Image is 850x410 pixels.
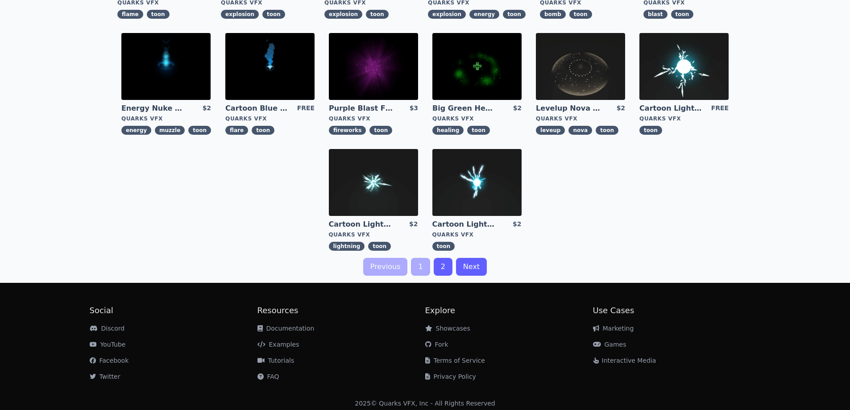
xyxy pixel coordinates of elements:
a: Discord [90,325,125,332]
span: flame [117,10,143,19]
a: 2 [434,258,452,276]
a: Cartoon Lightning Ball Explosion [329,219,393,229]
a: Tutorials [257,357,294,364]
span: toon [252,126,274,135]
a: Twitter [90,373,120,380]
a: Levelup Nova Effect [536,104,600,113]
img: imgAlt [639,33,729,100]
img: imgAlt [121,33,211,100]
span: blast [643,10,668,19]
img: imgAlt [432,33,522,100]
a: Showcases [425,325,470,332]
img: imgAlt [329,149,418,216]
a: YouTube [90,341,126,348]
a: Games [593,341,626,348]
a: Cartoon Lightning Ball [639,104,704,113]
a: Cartoon Lightning Ball with Bloom [432,219,497,229]
a: Previous [363,258,408,276]
div: Quarks VFX [432,115,522,122]
img: imgAlt [329,33,418,100]
span: toon [369,126,392,135]
span: energy [469,10,499,19]
span: toon [366,10,389,19]
span: energy [121,126,151,135]
h2: Use Cases [593,304,761,317]
h2: Resources [257,304,425,317]
img: imgAlt [536,33,625,100]
div: $2 [513,104,522,113]
a: Facebook [90,357,129,364]
div: FREE [711,104,729,113]
a: Marketing [593,325,634,332]
a: Examples [257,341,299,348]
div: Quarks VFX [329,231,418,238]
img: imgAlt [225,33,315,100]
h2: Explore [425,304,593,317]
div: FREE [297,104,315,113]
span: toon [147,10,170,19]
span: toon [188,126,211,135]
a: Energy Nuke Muzzle Flash [121,104,186,113]
a: Big Green Healing Effect [432,104,497,113]
div: Quarks VFX [536,115,625,122]
a: FAQ [257,373,279,380]
div: $2 [513,219,521,229]
h2: Social [90,304,257,317]
div: Quarks VFX [639,115,729,122]
span: toon [596,126,618,135]
span: toon [503,10,526,19]
div: Quarks VFX [432,231,522,238]
span: toon [639,126,662,135]
span: explosion [221,10,259,19]
a: Cartoon Blue Flare [225,104,290,113]
span: toon [467,126,490,135]
a: Documentation [257,325,315,332]
div: $3 [410,104,418,113]
a: Next [456,258,487,276]
span: healing [432,126,464,135]
span: explosion [324,10,362,19]
span: toon [569,10,592,19]
a: Purple Blast Fireworks [329,104,393,113]
span: nova [568,126,592,135]
span: toon [368,242,391,251]
div: 2025 © Quarks VFX, Inc - All Rights Reserved [355,399,495,408]
a: 1 [411,258,430,276]
a: Interactive Media [593,357,656,364]
a: Terms of Service [425,357,485,364]
span: flare [225,126,248,135]
span: muzzle [155,126,185,135]
span: leveup [536,126,565,135]
div: $2 [203,104,211,113]
span: toon [262,10,285,19]
a: Privacy Policy [425,373,476,380]
div: Quarks VFX [121,115,211,122]
div: Quarks VFX [329,115,418,122]
span: explosion [428,10,466,19]
span: toon [432,242,455,251]
img: imgAlt [432,149,522,216]
div: Quarks VFX [225,115,315,122]
span: bomb [540,10,566,19]
span: lightning [329,242,365,251]
span: fireworks [329,126,366,135]
span: toon [671,10,694,19]
a: Fork [425,341,448,348]
div: $2 [617,104,625,113]
div: $2 [409,219,418,229]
